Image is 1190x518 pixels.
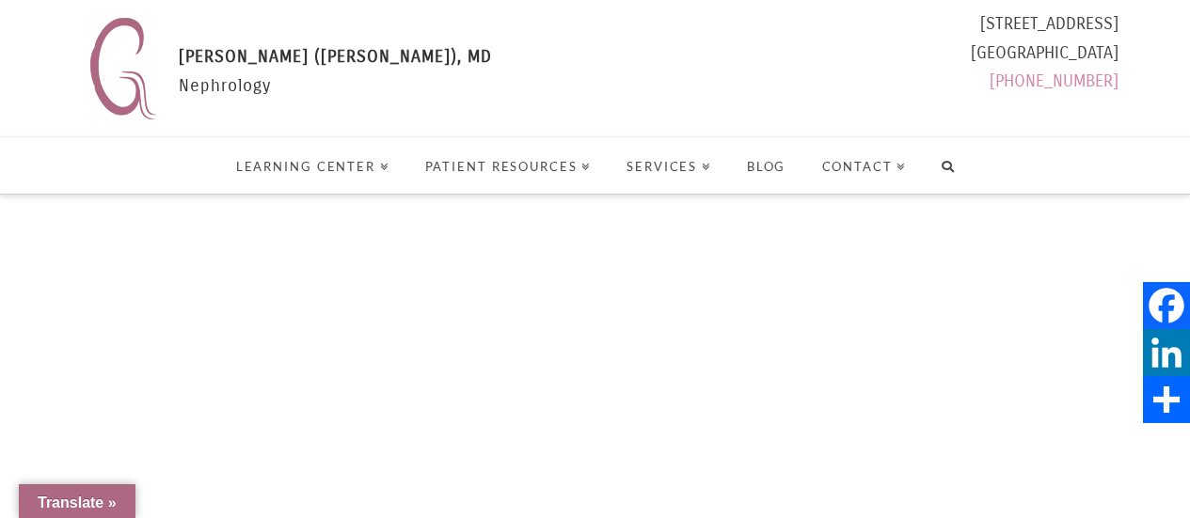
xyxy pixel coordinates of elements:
span: [PERSON_NAME] ([PERSON_NAME]), MD [179,46,492,67]
a: Facebook [1143,282,1190,329]
span: Contact [822,161,907,173]
a: Patient Resources [406,137,609,194]
a: Services [608,137,728,194]
a: Learning Center [217,137,406,194]
div: Nephrology [179,42,492,127]
a: Contact [803,137,924,194]
a: LinkedIn [1143,329,1190,376]
span: Learning Center [236,161,389,173]
img: Nephrology [81,9,165,127]
span: Patient Resources [425,161,591,173]
span: Services [627,161,711,173]
a: [PHONE_NUMBER] [990,71,1119,91]
span: Translate » [38,494,117,510]
span: Blog [747,161,786,173]
div: [STREET_ADDRESS] [GEOGRAPHIC_DATA] [971,9,1119,103]
a: Blog [728,137,803,194]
